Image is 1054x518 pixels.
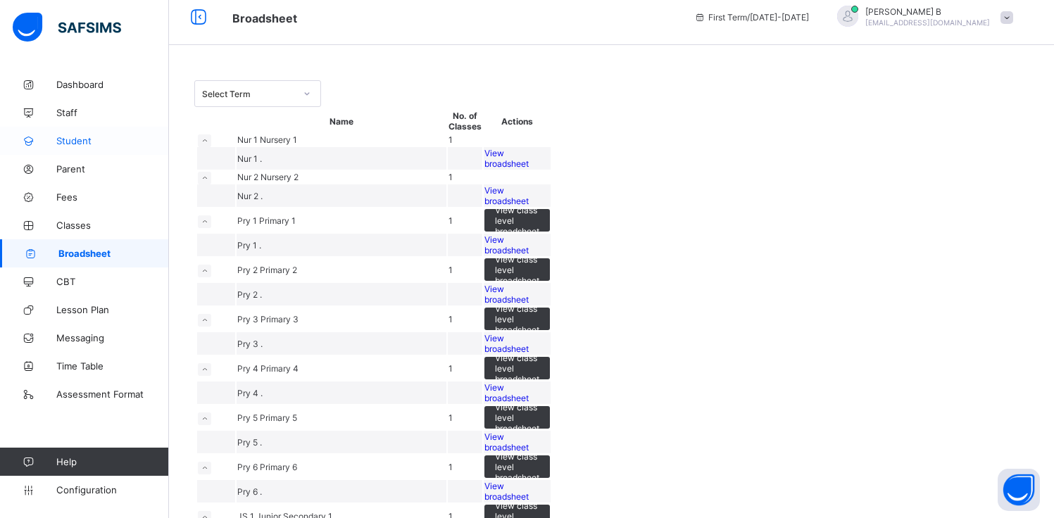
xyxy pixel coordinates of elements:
span: Pry 3 . [237,339,263,349]
a: View broadsheet [484,333,550,354]
div: DanielB [823,6,1020,29]
span: Pry 4 . [237,388,263,398]
th: Actions [484,110,551,132]
a: View class level broadsheet [484,455,550,466]
span: Pry 1 . [237,240,261,251]
span: Messaging [56,332,169,343]
a: View class level broadsheet [484,406,550,417]
span: Broadsheet [232,11,297,25]
span: View broadsheet [484,382,529,403]
span: Lesson Plan [56,304,169,315]
span: Nur 1 . [237,153,262,164]
span: Nursery 2 [261,172,299,182]
span: 1 [448,314,453,324]
span: Primary 3 [261,314,299,324]
span: 1 [448,412,453,423]
span: View broadsheet [484,234,529,255]
th: Name [237,110,446,132]
img: safsims [13,13,121,42]
span: Nur 2 . [237,191,263,201]
a: View class level broadsheet [484,308,550,318]
a: View broadsheet [484,481,550,502]
span: Pry 2 [237,265,260,275]
span: 1 [448,462,453,472]
span: View broadsheet [484,431,529,453]
span: 1 [448,134,453,145]
a: View broadsheet [484,148,550,169]
span: Pry 2 . [237,289,262,300]
a: View broadsheet [484,284,550,305]
span: Pry 3 [237,314,261,324]
span: Pry 5 [237,412,260,423]
span: View broadsheet [484,148,529,169]
span: Primary 5 [260,412,297,423]
span: View broadsheet [484,333,529,354]
span: Fees [56,191,169,203]
span: [EMAIL_ADDRESS][DOMAIN_NAME] [865,18,990,27]
span: 1 [448,265,453,275]
a: View broadsheet [484,382,550,403]
span: Student [56,135,169,146]
span: Classes [56,220,169,231]
span: Time Table [56,360,169,372]
a: View class level broadsheet [484,209,550,220]
span: Primary 6 [260,462,297,472]
span: session/term information [694,12,809,23]
span: View class level broadsheet [495,205,539,236]
a: View class level broadsheet [484,258,550,269]
span: View class level broadsheet [495,402,539,434]
span: 1 [448,215,453,226]
span: Parent [56,163,169,175]
span: Pry 1 [237,215,259,226]
a: View broadsheet [484,185,550,206]
span: Pry 4 [237,363,261,374]
a: View broadsheet [484,234,550,255]
span: Nursery 1 [260,134,297,145]
span: Staff [56,107,169,118]
span: Configuration [56,484,168,495]
span: Primary 1 [259,215,296,226]
span: Pry 6 . [237,486,262,497]
span: View class level broadsheet [495,303,539,335]
span: Pry 5 . [237,437,262,448]
span: Nur 2 [237,172,261,182]
span: Help [56,456,168,467]
span: [PERSON_NAME] B [865,6,990,17]
span: Primary 4 [261,363,299,374]
span: 1 [448,172,453,182]
span: 1 [448,363,453,374]
a: View class level broadsheet [484,505,550,515]
span: Dashboard [56,79,169,90]
span: View class level broadsheet [495,451,539,483]
span: View broadsheet [484,185,529,206]
div: Select Term [202,89,295,99]
a: View class level broadsheet [484,357,550,367]
span: View broadsheet [484,481,529,502]
span: CBT [56,276,169,287]
span: Pry 6 [237,462,260,472]
span: View class level broadsheet [495,353,539,384]
a: View broadsheet [484,431,550,453]
span: Assessment Format [56,388,169,400]
span: View class level broadsheet [495,254,539,286]
span: Broadsheet [58,248,169,259]
button: Open asap [998,469,1040,511]
span: Primary 2 [260,265,297,275]
span: View broadsheet [484,284,529,305]
span: Nur 1 [237,134,260,145]
th: No. of Classes [448,110,482,132]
